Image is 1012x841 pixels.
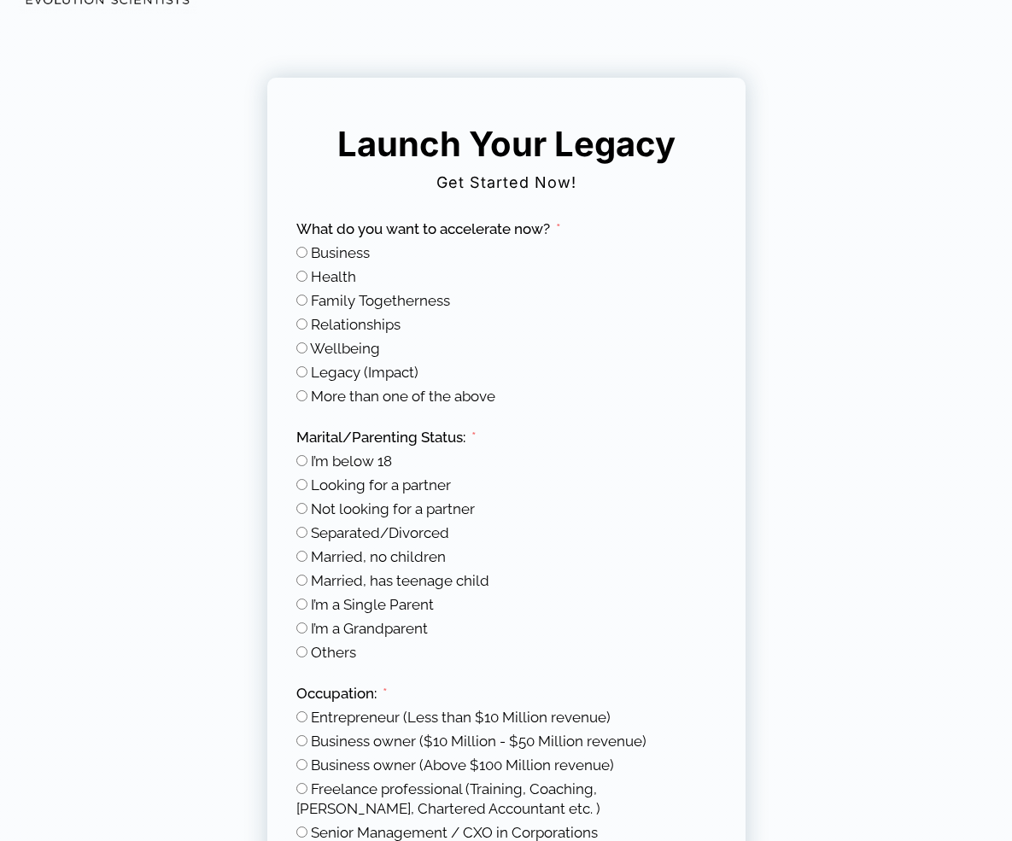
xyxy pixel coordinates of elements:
[311,756,614,774] span: Business owner (Above $100 Million revenue)
[296,575,307,586] input: Married, has teenage child
[311,709,611,726] span: Entrepreneur (Less than $10 Million revenue)
[311,453,392,470] span: I’m below 18
[296,479,307,490] input: Looking for a partner
[296,551,307,562] input: Married, no children
[311,244,370,261] span: Business
[296,599,307,610] input: I’m a Single Parent
[296,295,307,306] input: Family Togetherness
[296,826,307,838] input: Senior Management / CXO in Corporations
[296,366,307,377] input: Legacy (Impact)
[311,292,450,309] span: Family Togetherness
[296,684,388,704] label: Occupation:
[296,646,307,657] input: Others
[296,390,307,401] input: More than one of the above
[296,247,307,258] input: Business
[311,620,428,637] span: I’m a Grandparent
[311,524,449,541] span: Separated/Divorced
[328,123,685,166] h5: Launch Your Legacy
[296,455,307,466] input: I’m below 18
[311,733,646,750] span: Business owner ($10 Million - $50 Million revenue)
[311,500,475,517] span: Not looking for a partner
[296,783,307,794] input: Freelance professional (Training, Coaching, Baker, Chartered Accountant etc. )
[311,644,356,661] span: Others
[311,268,356,285] span: Health
[310,340,380,357] span: Wellbeing
[311,596,434,613] span: I’m a Single Parent
[311,316,401,333] span: Relationships
[296,342,307,353] input: Wellbeing
[311,824,598,841] span: Senior Management / CXO in Corporations
[296,503,307,514] input: Not looking for a partner
[311,548,446,565] span: Married, no children
[311,476,451,494] span: Looking for a partner
[296,527,307,538] input: Separated/Divorced
[296,759,307,770] input: Business owner (Above $100 Million revenue)
[311,572,489,589] span: Married, has teenage child
[296,428,477,447] label: Marital/Parenting Status:
[311,388,495,405] span: More than one of the above
[296,271,307,282] input: Health
[296,735,307,746] input: Business owner ($10 Million - $50 Million revenue)
[296,780,600,817] span: Freelance professional (Training, Coaching, [PERSON_NAME], Chartered Accountant etc. )
[296,622,307,634] input: I’m a Grandparent
[311,364,418,381] span: Legacy (Impact)
[296,219,561,239] label: What do you want to accelerate now?
[296,318,307,330] input: Relationships
[294,167,719,198] h2: Get Started Now!
[296,711,307,722] input: Entrepreneur (Less than $10 Million revenue)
